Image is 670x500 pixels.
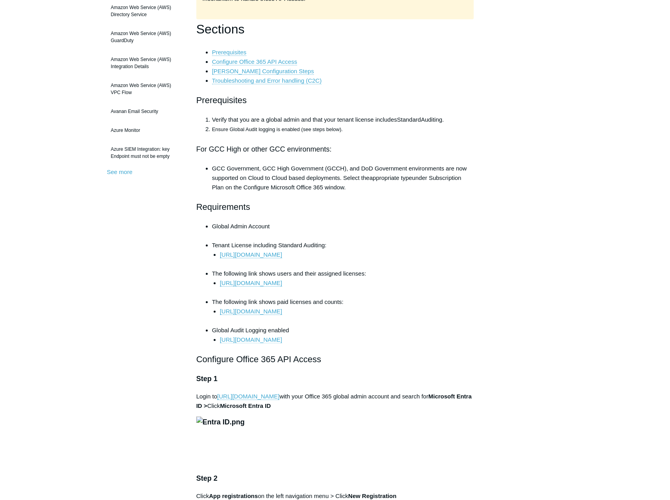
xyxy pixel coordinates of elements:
a: Prerequisites [212,49,247,56]
li: The following link shows paid licenses and counts: [212,297,474,326]
img: Entra ID.png [196,417,245,428]
a: Amazon Web Service (AWS) GuardDuty [107,26,185,48]
a: [PERSON_NAME] Configuration Steps [212,68,314,75]
a: Azure SIEM Integration: key Endpoint must not be empty [107,142,185,164]
span: appropriate type [369,174,412,181]
a: See more [107,169,133,175]
strong: New Registration [348,493,397,499]
li: The following link shows users and their assigned licenses: [212,269,474,297]
li: Tenant License including Standard Auditing: [212,241,474,269]
li: Global Audit Logging enabled [212,326,474,344]
span: Auditing [421,116,442,123]
h3: Step 1 [196,373,474,385]
strong: Microsoft Entra ID > [196,393,472,409]
strong: App registrations [209,493,258,499]
a: Azure Monitor [107,123,185,138]
h3: Step 2 [196,473,474,484]
a: Avanan Email Security [107,104,185,119]
a: [URL][DOMAIN_NAME] [220,280,282,287]
a: [URL][DOMAIN_NAME] [220,336,282,343]
h1: Sections [196,19,474,39]
li: Global Admin Account [212,222,474,241]
span: GCC Government, GCC High Government (GCCH), and DoD Government environments are now supported on ... [212,165,467,181]
span: under Subscription Plan on the Configure Microsoft Office 365 window. [212,174,461,191]
span: Verify that you are a global admin and that your tenant license includes [212,116,397,123]
h2: Configure Office 365 API Access [196,352,474,366]
a: Troubleshooting and Error handling (C2C) [212,77,322,84]
p: Login to with your Office 365 global admin account and search for Click [196,392,474,411]
span: Ensure Global Audit logging is enabled (see steps below). [212,126,343,132]
span: . [442,116,444,123]
strong: Microsoft Entra ID [220,402,271,409]
span: Standard [397,116,421,123]
h2: Prerequisites [196,93,474,107]
a: Amazon Web Service (AWS) VPC Flow [107,78,185,100]
a: Amazon Web Service (AWS) Integration Details [107,52,185,74]
a: [URL][DOMAIN_NAME] [220,308,282,315]
h2: Requirements [196,200,474,214]
a: [URL][DOMAIN_NAME] [217,393,279,400]
a: [URL][DOMAIN_NAME] [220,251,282,258]
span: For GCC High or other GCC environments: [196,145,332,153]
a: Configure Office 365 API Access [212,58,297,65]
